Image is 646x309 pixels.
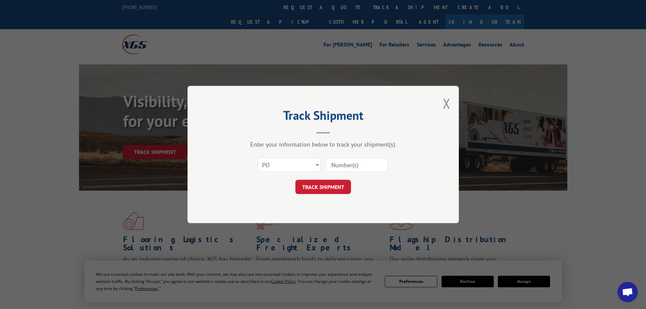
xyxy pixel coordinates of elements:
div: Enter your information below to track your shipment(s). [221,140,425,148]
h2: Track Shipment [221,111,425,123]
button: TRACK SHIPMENT [295,180,351,194]
input: Number(s) [326,158,388,172]
div: Open chat [618,282,638,302]
button: Close modal [443,94,450,112]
